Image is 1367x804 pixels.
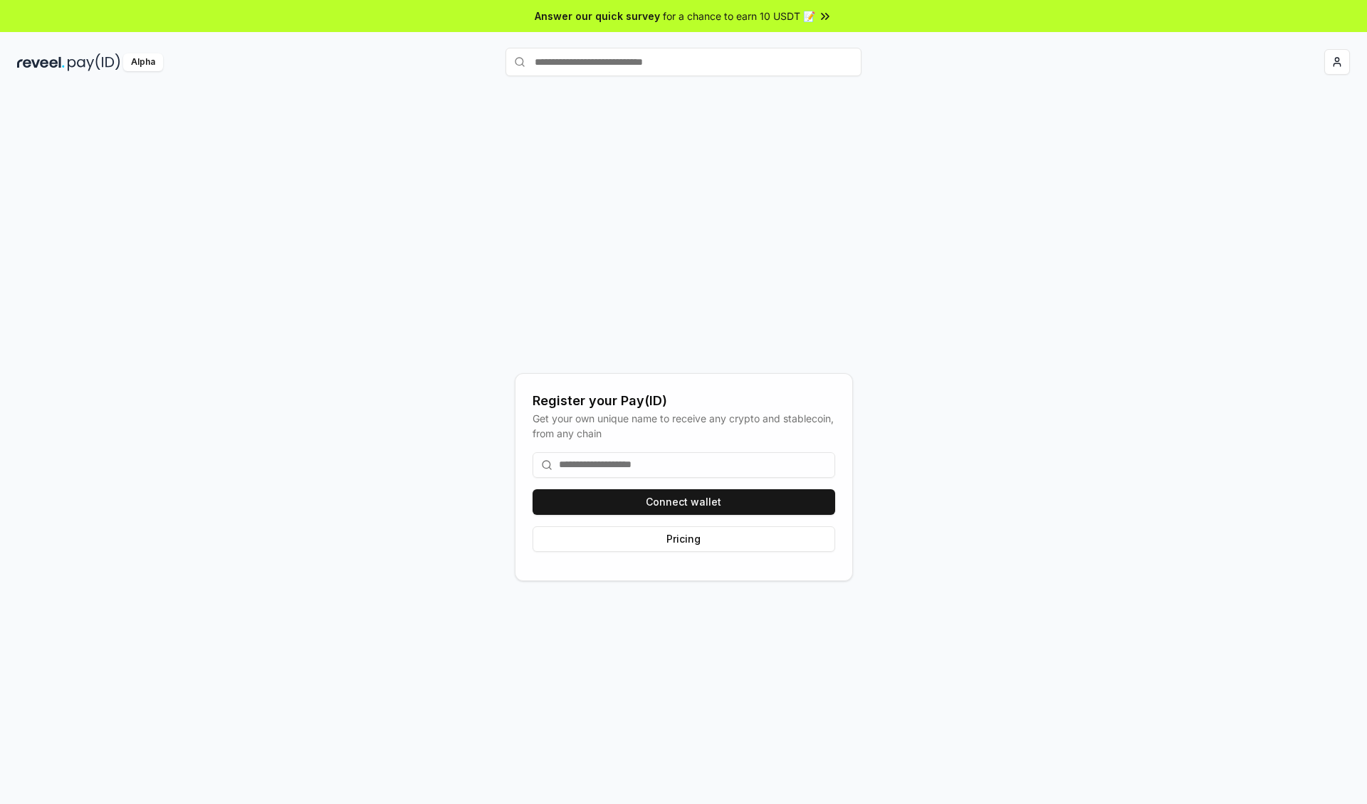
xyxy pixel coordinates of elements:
img: pay_id [68,53,120,71]
span: for a chance to earn 10 USDT 📝 [663,9,815,24]
button: Pricing [533,526,835,552]
div: Alpha [123,53,163,71]
img: reveel_dark [17,53,65,71]
span: Answer our quick survey [535,9,660,24]
div: Get your own unique name to receive any crypto and stablecoin, from any chain [533,411,835,441]
button: Connect wallet [533,489,835,515]
div: Register your Pay(ID) [533,391,835,411]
